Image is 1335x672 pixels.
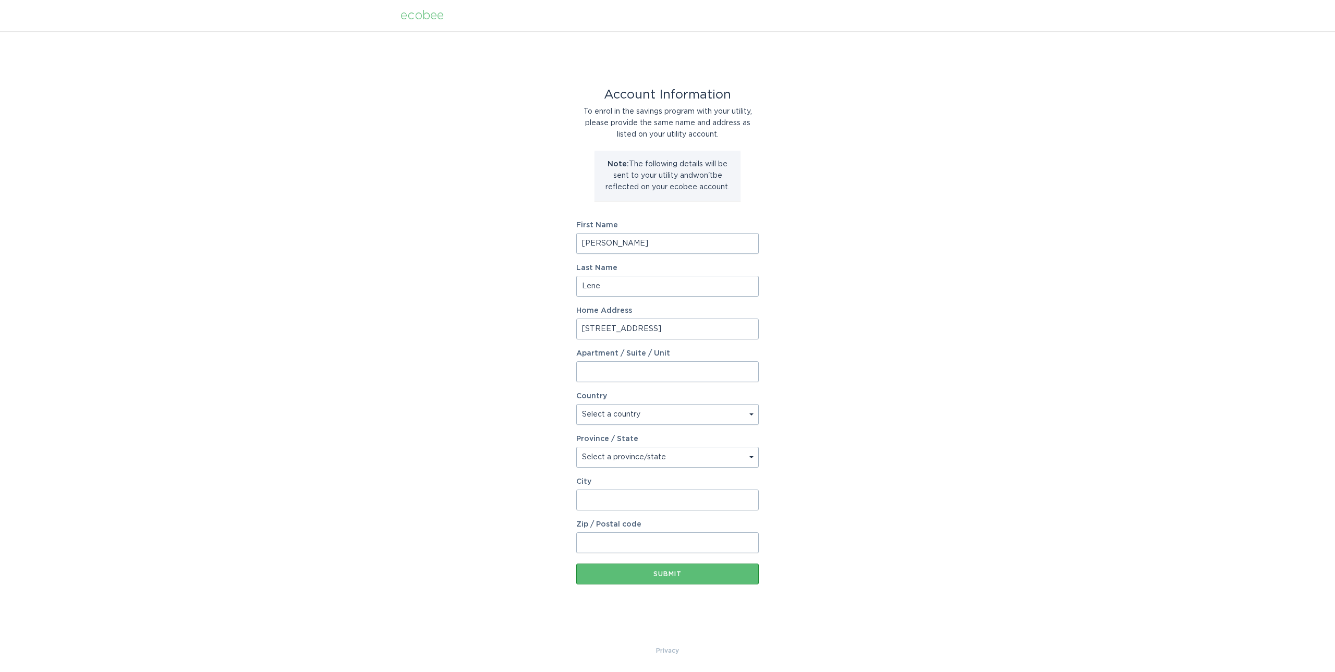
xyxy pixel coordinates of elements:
label: Province / State [576,435,638,443]
strong: Note: [608,161,629,168]
a: Privacy Policy & Terms of Use [656,645,679,656]
div: ecobee [400,10,444,21]
label: City [576,478,759,485]
button: Submit [576,564,759,584]
label: First Name [576,222,759,229]
label: Apartment / Suite / Unit [576,350,759,357]
p: The following details will be sent to your utility and won't be reflected on your ecobee account. [602,158,733,193]
label: Home Address [576,307,759,314]
div: Submit [581,571,754,577]
label: Country [576,393,607,400]
div: To enrol in the savings program with your utility, please provide the same name and address as li... [576,106,759,140]
div: Account Information [576,89,759,101]
label: Last Name [576,264,759,272]
label: Zip / Postal code [576,521,759,528]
